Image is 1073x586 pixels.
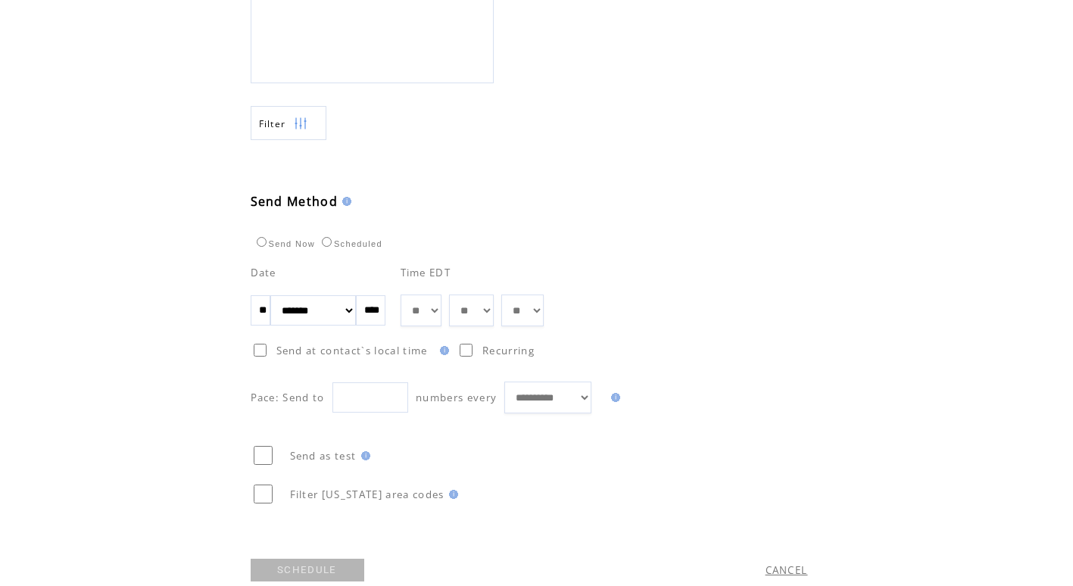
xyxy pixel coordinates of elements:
[251,391,325,404] span: Pace: Send to
[338,197,351,206] img: help.gif
[294,107,307,141] img: filters.png
[435,346,449,355] img: help.gif
[257,237,267,247] input: Send Now
[253,239,315,248] label: Send Now
[276,344,428,357] span: Send at contact`s local time
[607,393,620,402] img: help.gif
[482,344,535,357] span: Recurring
[318,239,382,248] label: Scheduled
[444,490,458,499] img: help.gif
[766,563,808,577] a: CANCEL
[290,488,444,501] span: Filter [US_STATE] area codes
[322,237,332,247] input: Scheduled
[290,449,357,463] span: Send as test
[416,391,497,404] span: numbers every
[251,106,326,140] a: Filter
[251,559,364,581] a: SCHEDULE
[251,193,338,210] span: Send Method
[259,117,286,130] span: Show filters
[357,451,370,460] img: help.gif
[401,266,451,279] span: Time EDT
[251,266,276,279] span: Date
